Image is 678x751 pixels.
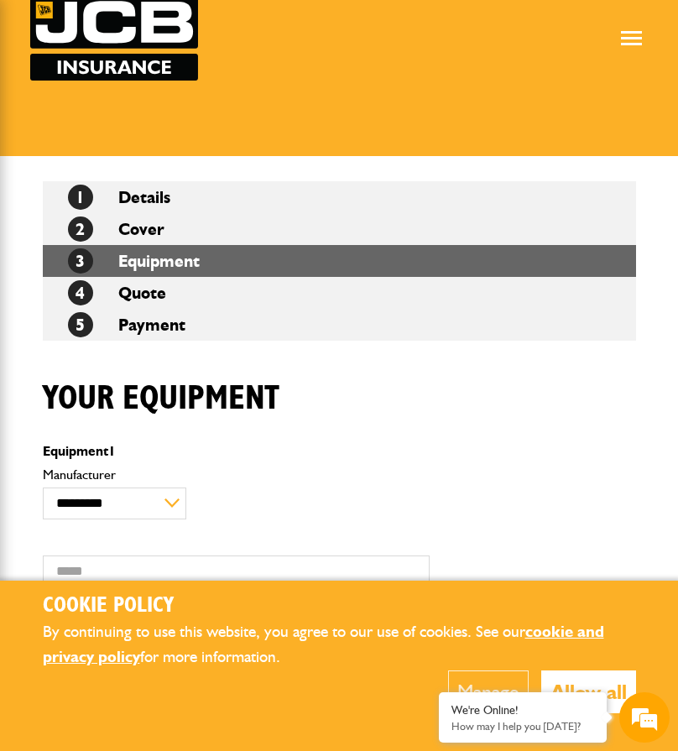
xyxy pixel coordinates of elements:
a: 2Cover [68,219,164,239]
p: Equipment [43,445,430,458]
p: By continuing to use this website, you agree to our use of cookies. See our for more information. [43,619,636,670]
span: 1 [68,185,93,210]
span: 2 [68,216,93,242]
li: Quote [43,277,636,309]
div: We're Online! [451,703,594,717]
h1: Your equipment [43,378,279,419]
span: 1 [108,443,116,459]
img: d_20077148190_company_1631870298795_20077148190 [29,93,70,117]
input: Enter your phone number [22,254,306,291]
span: 3 [68,248,93,274]
div: Chat with us now [87,94,282,116]
h2: Cookie Policy [43,593,636,619]
div: Minimize live chat window [275,8,316,49]
textarea: Type your message and hit 'Enter' [22,304,306,503]
button: Allow all [541,670,636,713]
em: Start Chat [228,517,305,540]
button: Manage [448,670,529,713]
a: 1Details [68,187,170,207]
span: 4 [68,280,93,305]
p: How may I help you today? [451,720,594,733]
li: Equipment [43,245,636,277]
input: Enter your email address [22,205,306,242]
span: 5 [68,312,93,337]
li: Payment [43,309,636,341]
label: Manufacturer [43,468,430,482]
input: Enter your last name [22,155,306,192]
